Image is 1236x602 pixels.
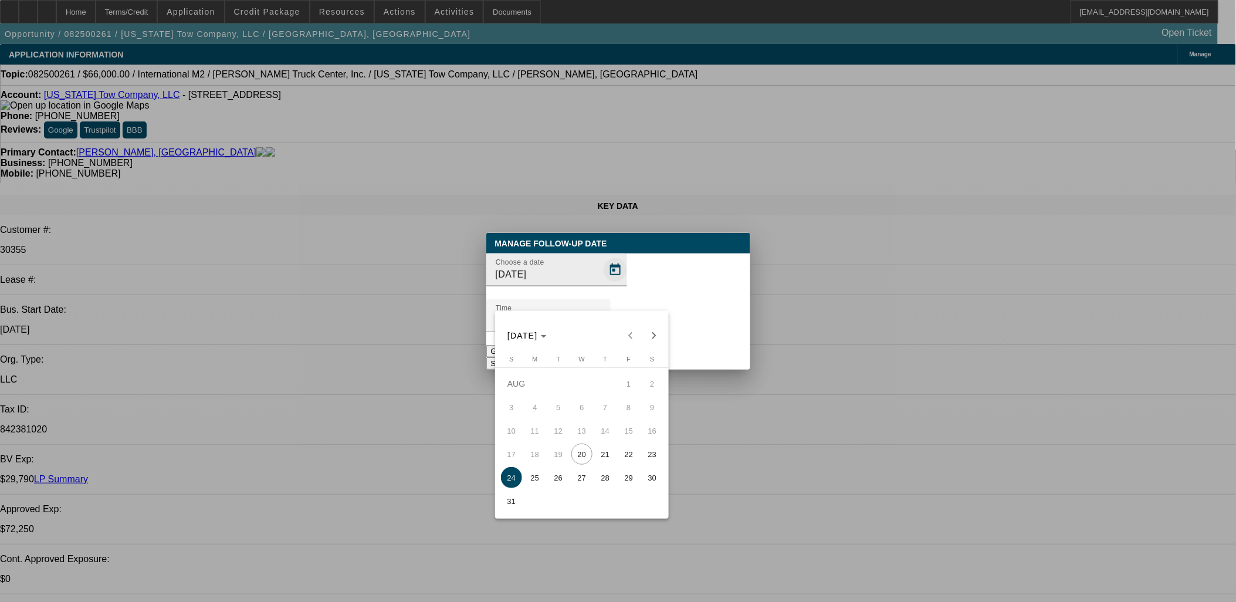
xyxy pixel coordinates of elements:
span: 31 [501,491,522,512]
button: August 25, 2025 [523,466,547,489]
button: August 24, 2025 [500,466,523,489]
span: 7 [595,397,616,418]
button: August 17, 2025 [500,442,523,466]
span: 28 [595,467,616,488]
span: 18 [524,444,546,465]
span: 8 [618,397,639,418]
span: [DATE] [507,331,538,340]
span: S [650,356,654,363]
button: August 2, 2025 [641,372,664,395]
button: August 21, 2025 [594,442,617,466]
button: August 28, 2025 [594,466,617,489]
span: 11 [524,420,546,441]
td: AUG [500,372,617,395]
span: S [509,356,513,363]
button: August 31, 2025 [500,489,523,513]
button: August 5, 2025 [547,395,570,419]
span: 3 [501,397,522,418]
span: 12 [548,420,569,441]
button: August 26, 2025 [547,466,570,489]
button: August 6, 2025 [570,395,594,419]
button: August 22, 2025 [617,442,641,466]
span: 27 [571,467,592,488]
button: August 29, 2025 [617,466,641,489]
span: 24 [501,467,522,488]
button: August 20, 2025 [570,442,594,466]
span: 21 [595,444,616,465]
button: August 14, 2025 [594,419,617,442]
button: Next month [642,324,666,347]
span: 30 [642,467,663,488]
span: 17 [501,444,522,465]
button: August 12, 2025 [547,419,570,442]
span: 4 [524,397,546,418]
span: W [579,356,585,363]
span: F [627,356,631,363]
button: August 1, 2025 [617,372,641,395]
button: August 9, 2025 [641,395,664,419]
button: August 3, 2025 [500,395,523,419]
span: 13 [571,420,592,441]
button: August 16, 2025 [641,419,664,442]
button: August 19, 2025 [547,442,570,466]
span: 19 [548,444,569,465]
button: August 27, 2025 [570,466,594,489]
button: August 23, 2025 [641,442,664,466]
span: 10 [501,420,522,441]
button: August 10, 2025 [500,419,523,442]
span: T [557,356,561,363]
span: 29 [618,467,639,488]
span: 16 [642,420,663,441]
span: M [532,356,537,363]
span: 1 [618,373,639,394]
span: 2 [642,373,663,394]
button: August 8, 2025 [617,395,641,419]
span: 20 [571,444,592,465]
span: 26 [548,467,569,488]
span: T [604,356,608,363]
button: Choose month and year [503,325,551,346]
button: August 30, 2025 [641,466,664,489]
span: 5 [548,397,569,418]
span: 15 [618,420,639,441]
span: 14 [595,420,616,441]
button: August 13, 2025 [570,419,594,442]
span: 6 [571,397,592,418]
span: 25 [524,467,546,488]
button: August 7, 2025 [594,395,617,419]
span: 22 [618,444,639,465]
button: August 15, 2025 [617,419,641,442]
span: 23 [642,444,663,465]
button: August 11, 2025 [523,419,547,442]
span: 9 [642,397,663,418]
button: August 4, 2025 [523,395,547,419]
button: August 18, 2025 [523,442,547,466]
